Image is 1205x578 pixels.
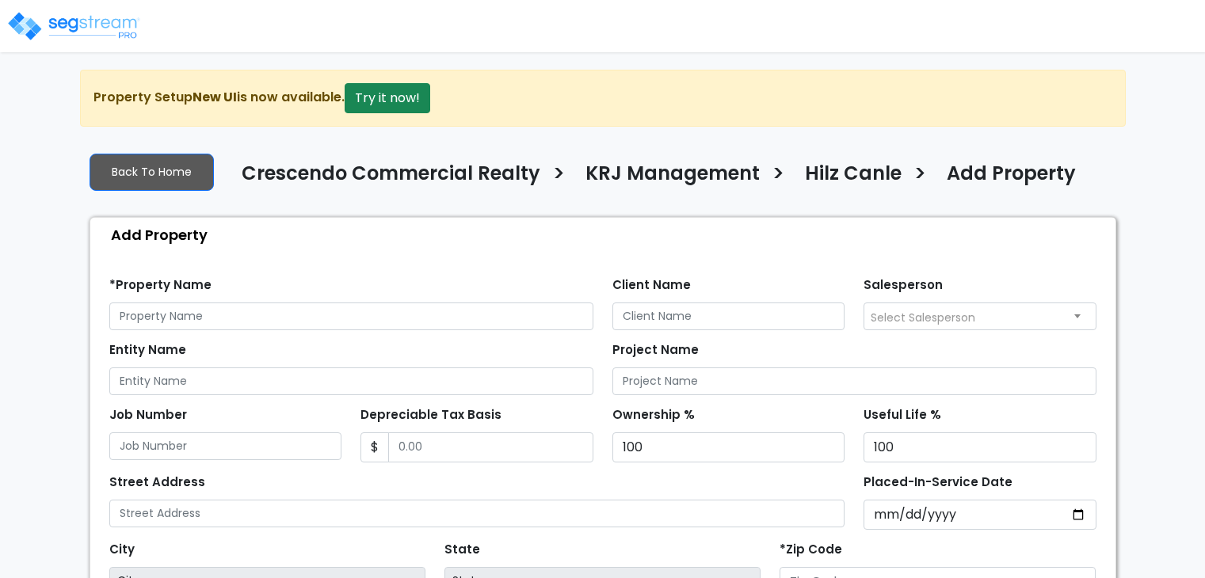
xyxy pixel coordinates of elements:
[612,432,845,462] input: Ownership %
[109,341,186,359] label: Entity Name
[864,276,943,295] label: Salesperson
[864,473,1012,492] label: Placed-In-Service Date
[574,162,760,196] a: KRJ Management
[871,310,975,325] span: Select Salesperson
[80,70,1126,127] div: Property Setup is now available.
[772,161,785,192] h3: >
[805,162,902,189] h4: Hilz Canle
[109,500,845,527] input: Street Address
[388,432,593,462] input: 0.00
[947,162,1076,189] h4: Add Property
[612,406,695,424] label: Ownership %
[109,406,187,424] label: Job Number
[109,302,593,330] input: Property Name
[109,541,135,559] label: City
[193,88,237,106] strong: New UI
[913,161,927,192] h3: >
[109,473,205,492] label: Street Address
[444,541,480,559] label: State
[612,341,699,359] label: Project Name
[552,161,566,192] h3: >
[6,10,141,42] img: logo_pro_r.png
[612,302,845,330] input: Client Name
[90,154,214,191] a: Back To Home
[345,83,430,113] button: Try it now!
[242,162,540,189] h4: Crescendo Commercial Realty
[98,218,1115,252] div: Add Property
[360,432,389,462] span: $
[612,367,1096,395] input: Project Name
[109,276,212,295] label: *Property Name
[864,406,941,424] label: Useful Life %
[109,367,593,395] input: Entity Name
[360,406,501,424] label: Depreciable Tax Basis
[230,162,540,196] a: Crescendo Commercial Realty
[935,162,1076,196] a: Add Property
[780,541,842,559] label: *Zip Code
[864,432,1096,462] input: Useful Life %
[109,432,342,460] input: Job Number
[793,162,902,196] a: Hilz Canle
[612,276,691,295] label: Client Name
[585,162,760,189] h4: KRJ Management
